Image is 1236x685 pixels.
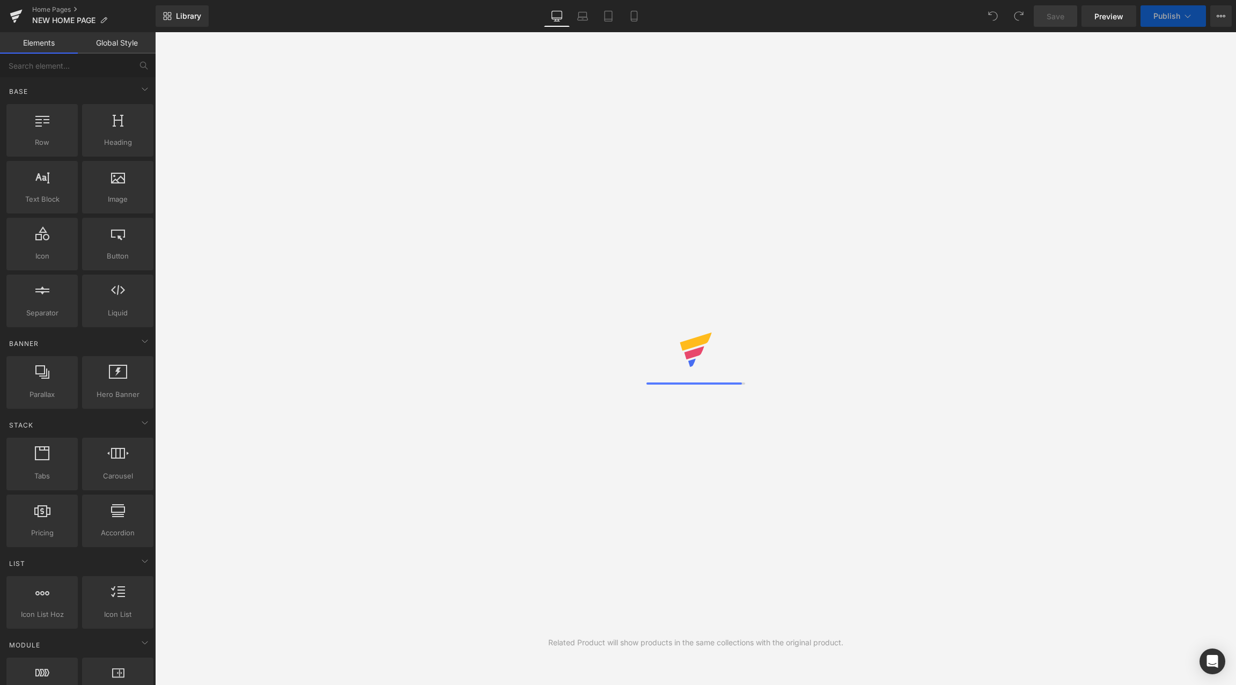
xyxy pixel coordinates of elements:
[10,137,75,148] span: Row
[544,5,570,27] a: Desktop
[8,86,29,97] span: Base
[570,5,595,27] a: Laptop
[621,5,647,27] a: Mobile
[32,5,156,14] a: Home Pages
[156,5,209,27] a: New Library
[10,527,75,539] span: Pricing
[595,5,621,27] a: Tablet
[10,470,75,482] span: Tabs
[1200,649,1225,674] div: Open Intercom Messenger
[32,16,95,25] span: NEW HOME PAGE
[1141,5,1206,27] button: Publish
[85,609,150,620] span: Icon List
[85,194,150,205] span: Image
[1094,11,1123,22] span: Preview
[85,137,150,148] span: Heading
[8,420,34,430] span: Stack
[10,389,75,400] span: Parallax
[1081,5,1136,27] a: Preview
[10,307,75,319] span: Separator
[548,637,843,649] div: Related Product will show products in the same collections with the original product.
[85,389,150,400] span: Hero Banner
[10,609,75,620] span: Icon List Hoz
[8,338,40,349] span: Banner
[85,251,150,262] span: Button
[1047,11,1064,22] span: Save
[85,470,150,482] span: Carousel
[982,5,1004,27] button: Undo
[85,527,150,539] span: Accordion
[8,558,26,569] span: List
[85,307,150,319] span: Liquid
[8,640,41,650] span: Module
[1210,5,1232,27] button: More
[1153,12,1180,20] span: Publish
[10,194,75,205] span: Text Block
[78,32,156,54] a: Global Style
[10,251,75,262] span: Icon
[176,11,201,21] span: Library
[1008,5,1029,27] button: Redo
